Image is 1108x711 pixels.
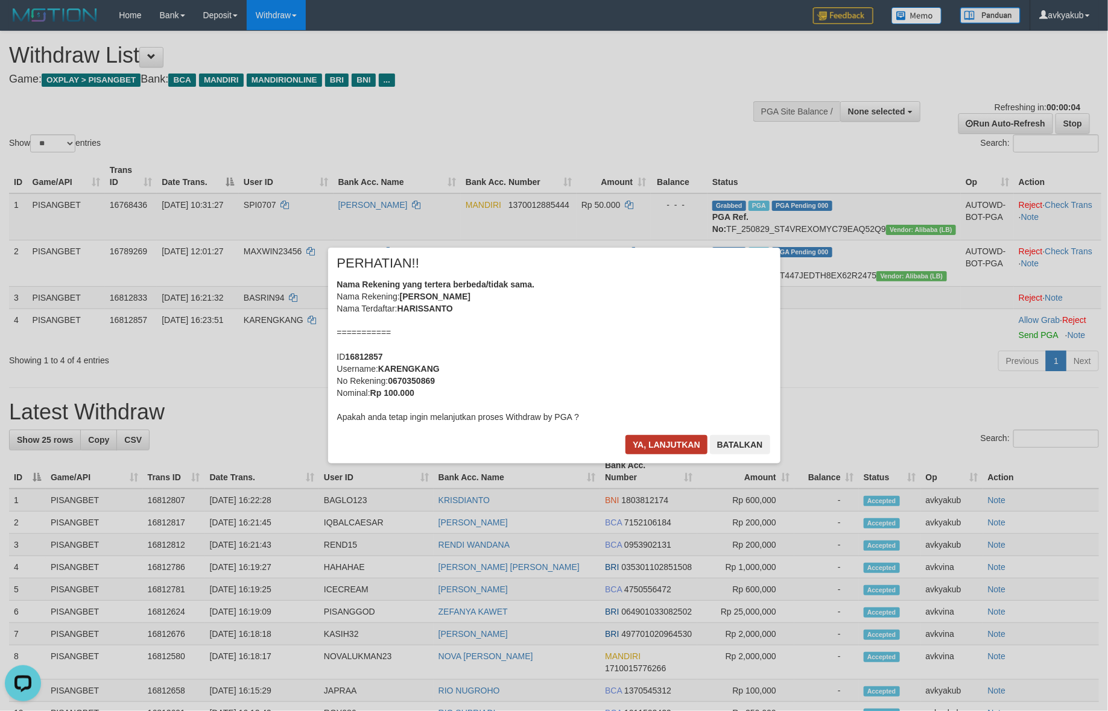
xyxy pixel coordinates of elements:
button: Ya, lanjutkan [625,435,708,454]
b: Nama Rekening yang tertera berbeda/tidak sama. [337,280,535,289]
span: PERHATIAN!! [337,257,420,269]
b: 0670350869 [388,376,435,386]
button: Batalkan [710,435,770,454]
div: Nama Rekening: Nama Terdaftar: =========== ID Username: No Rekening: Nominal: Apakah anda tetap i... [337,278,771,423]
b: HARISSANTO [397,304,453,313]
b: [PERSON_NAME] [400,292,470,301]
b: Rp 100.000 [370,388,414,398]
b: KARENGKANG [378,364,440,374]
button: Open LiveChat chat widget [5,5,41,41]
b: 16812857 [346,352,383,362]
